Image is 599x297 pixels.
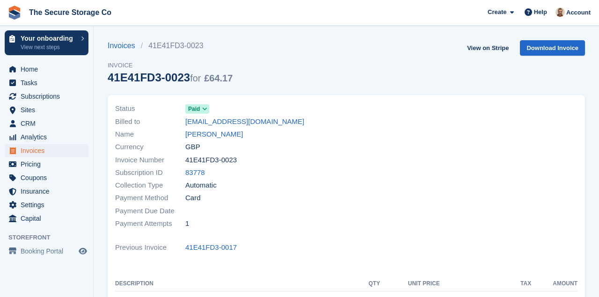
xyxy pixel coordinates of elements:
[534,7,547,17] span: Help
[185,155,237,166] span: 41E41FD3-0023
[190,73,201,83] span: for
[115,103,185,114] span: Status
[488,7,506,17] span: Create
[5,171,88,184] a: menu
[185,167,205,178] a: 83778
[185,129,243,140] a: [PERSON_NAME]
[21,185,77,198] span: Insurance
[531,276,577,291] th: Amount
[185,193,201,203] span: Card
[21,117,77,130] span: CRM
[21,212,77,225] span: Capital
[185,116,304,127] a: [EMAIL_ADDRESS][DOMAIN_NAME]
[115,218,185,229] span: Payment Attempts
[115,276,358,291] th: Description
[185,142,200,152] span: GBP
[188,105,200,113] span: Paid
[108,40,141,51] a: Invoices
[21,63,77,76] span: Home
[185,103,209,114] a: Paid
[108,71,233,84] div: 41E41FD3-0023
[25,5,115,20] a: The Secure Storage Co
[5,158,88,171] a: menu
[5,245,88,258] a: menu
[440,276,531,291] th: Tax
[5,90,88,103] a: menu
[5,144,88,157] a: menu
[380,276,440,291] th: Unit Price
[5,30,88,55] a: Your onboarding View next steps
[204,73,233,83] span: £64.17
[115,242,185,253] span: Previous Invoice
[21,76,77,89] span: Tasks
[115,129,185,140] span: Name
[108,40,233,51] nav: breadcrumbs
[185,242,237,253] a: 41E41FD3-0017
[21,171,77,184] span: Coupons
[5,76,88,89] a: menu
[115,142,185,152] span: Currency
[21,90,77,103] span: Subscriptions
[115,155,185,166] span: Invoice Number
[21,158,77,171] span: Pricing
[21,245,77,258] span: Booking Portal
[5,185,88,198] a: menu
[5,198,88,211] a: menu
[115,167,185,178] span: Subscription ID
[8,233,93,242] span: Storefront
[21,144,77,157] span: Invoices
[520,40,585,56] a: Download Invoice
[555,7,565,17] img: Oliver Gemmil
[463,40,512,56] a: View on Stripe
[21,130,77,144] span: Analytics
[115,116,185,127] span: Billed to
[21,43,76,51] p: View next steps
[115,206,185,217] span: Payment Due Date
[77,246,88,257] a: Preview store
[115,193,185,203] span: Payment Method
[566,8,591,17] span: Account
[21,198,77,211] span: Settings
[108,61,233,70] span: Invoice
[21,35,76,42] p: Your onboarding
[5,63,88,76] a: menu
[185,180,217,191] span: Automatic
[115,180,185,191] span: Collection Type
[5,103,88,116] a: menu
[185,218,189,229] span: 1
[5,212,88,225] a: menu
[5,117,88,130] a: menu
[5,130,88,144] a: menu
[358,276,380,291] th: QTY
[21,103,77,116] span: Sites
[7,6,22,20] img: stora-icon-8386f47178a22dfd0bd8f6a31ec36ba5ce8667c1dd55bd0f319d3a0aa187defe.svg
